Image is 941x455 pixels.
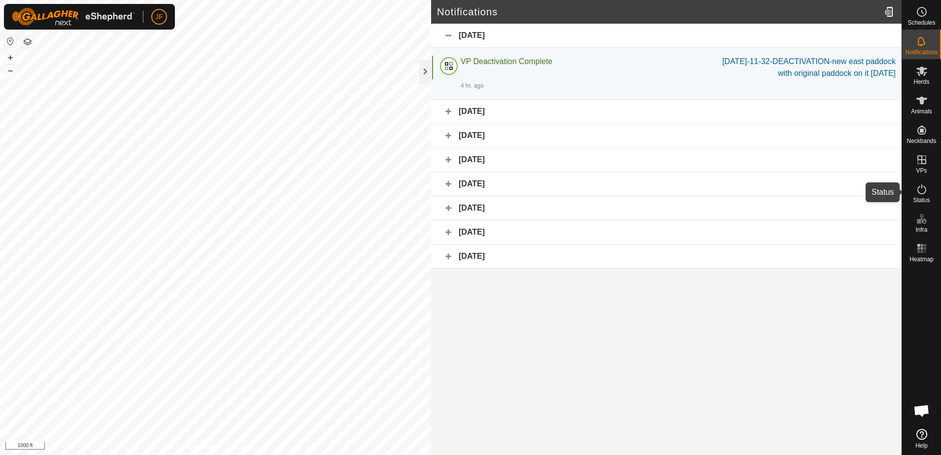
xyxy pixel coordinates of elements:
a: Open chat [907,396,937,425]
div: [DATE] [431,196,902,220]
span: Notifications [906,49,938,55]
div: [DATE]-11-32-DEACTIVATION-new east paddock with original paddock on it [DATE] [722,56,896,79]
img: Gallagher Logo [12,8,135,26]
span: Heatmap [909,256,934,262]
div: [DATE] [431,100,902,124]
span: Neckbands [907,138,936,144]
span: Herds [913,79,929,85]
h2: Notifications [437,6,880,18]
div: [DATE] [431,172,902,196]
div: [DATE] [431,220,902,245]
span: VP Deactivation Complete [461,57,552,66]
a: Privacy Policy [176,442,213,451]
button: Map Layers [22,36,34,48]
span: JF [155,12,163,22]
span: Infra [915,227,927,233]
button: Reset Map [4,35,16,47]
div: 4 hr. ago [461,81,484,90]
span: VPs [916,168,927,174]
div: [DATE] [431,148,902,172]
span: Status [913,197,930,203]
div: [DATE] [431,124,902,148]
a: Help [902,425,941,453]
div: [DATE] [431,245,902,269]
a: Contact Us [225,442,254,451]
button: + [4,52,16,64]
span: Schedules [907,20,935,26]
span: Help [915,443,928,449]
button: – [4,65,16,76]
span: Animals [911,108,932,114]
div: [DATE] [431,24,902,48]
